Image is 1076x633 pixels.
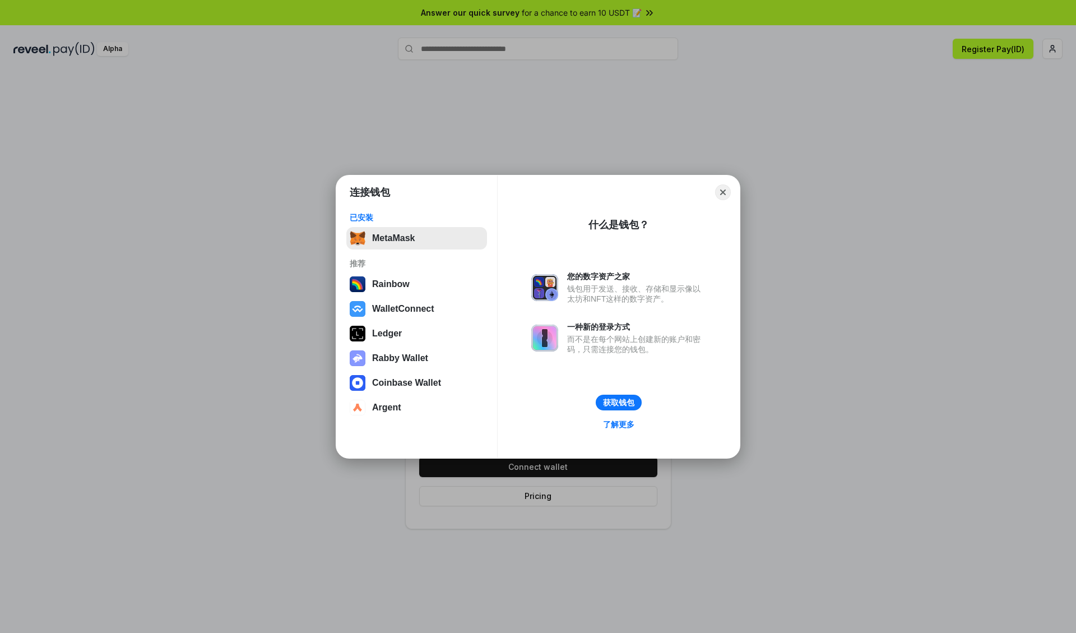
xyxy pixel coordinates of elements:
[350,375,365,391] img: svg+xml,%3Csvg%20width%3D%2228%22%20height%3D%2228%22%20viewBox%3D%220%200%2028%2028%22%20fill%3D...
[531,274,558,301] img: svg+xml,%3Csvg%20xmlns%3D%22http%3A%2F%2Fwww.w3.org%2F2000%2Fsvg%22%20fill%3D%22none%22%20viewBox...
[372,279,410,289] div: Rainbow
[372,353,428,363] div: Rabby Wallet
[346,227,487,249] button: MetaMask
[350,212,484,223] div: 已安装
[346,396,487,419] button: Argent
[372,233,415,243] div: MetaMask
[567,322,706,332] div: 一种新的登录方式
[372,329,402,339] div: Ledger
[346,298,487,320] button: WalletConnect
[603,398,634,408] div: 获取钱包
[350,258,484,269] div: 推荐
[715,184,731,200] button: Close
[346,372,487,394] button: Coinbase Wallet
[603,419,634,429] div: 了解更多
[350,276,365,292] img: svg+xml,%3Csvg%20width%3D%22120%22%20height%3D%22120%22%20viewBox%3D%220%200%20120%20120%22%20fil...
[346,347,487,369] button: Rabby Wallet
[567,334,706,354] div: 而不是在每个网站上创建新的账户和密码，只需连接您的钱包。
[567,271,706,281] div: 您的数字资产之家
[350,350,365,366] img: svg+xml,%3Csvg%20xmlns%3D%22http%3A%2F%2Fwww.w3.org%2F2000%2Fsvg%22%20fill%3D%22none%22%20viewBox...
[350,301,365,317] img: svg+xml,%3Csvg%20width%3D%2228%22%20height%3D%2228%22%20viewBox%3D%220%200%2028%2028%22%20fill%3D...
[346,273,487,295] button: Rainbow
[350,326,365,341] img: svg+xml,%3Csvg%20xmlns%3D%22http%3A%2F%2Fwww.w3.org%2F2000%2Fsvg%22%20width%3D%2228%22%20height%3...
[372,403,401,413] div: Argent
[350,400,365,415] img: svg+xml,%3Csvg%20width%3D%2228%22%20height%3D%2228%22%20viewBox%3D%220%200%2028%2028%22%20fill%3D...
[531,325,558,352] img: svg+xml,%3Csvg%20xmlns%3D%22http%3A%2F%2Fwww.w3.org%2F2000%2Fsvg%22%20fill%3D%22none%22%20viewBox...
[372,304,434,314] div: WalletConnect
[596,417,641,432] a: 了解更多
[346,322,487,345] button: Ledger
[350,230,365,246] img: svg+xml,%3Csvg%20fill%3D%22none%22%20height%3D%2233%22%20viewBox%3D%220%200%2035%2033%22%20width%...
[588,218,649,232] div: 什么是钱包？
[350,186,390,199] h1: 连接钱包
[567,284,706,304] div: 钱包用于发送、接收、存储和显示像以太坊和NFT这样的数字资产。
[372,378,441,388] div: Coinbase Wallet
[596,395,642,410] button: 获取钱包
